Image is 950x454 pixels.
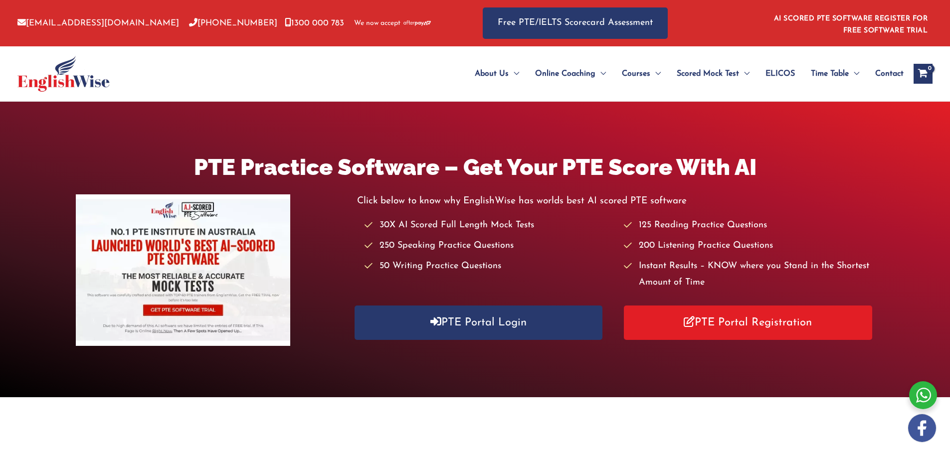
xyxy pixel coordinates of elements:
a: About UsMenu Toggle [467,56,527,91]
span: ELICOS [765,56,795,91]
span: Menu Toggle [849,56,859,91]
img: pte-institute-main [76,194,290,346]
li: 125 Reading Practice Questions [624,217,874,234]
a: Time TableMenu Toggle [803,56,867,91]
a: 1300 000 783 [285,19,344,27]
span: About Us [475,56,509,91]
li: 250 Speaking Practice Questions [365,238,614,254]
a: PTE Portal Registration [624,305,872,340]
span: Menu Toggle [595,56,606,91]
a: CoursesMenu Toggle [614,56,669,91]
img: Afterpay-Logo [403,20,431,26]
span: We now accept [354,18,400,28]
a: PTE Portal Login [355,305,603,340]
a: [EMAIL_ADDRESS][DOMAIN_NAME] [17,19,179,27]
a: Online CoachingMenu Toggle [527,56,614,91]
nav: Site Navigation: Main Menu [451,56,904,91]
p: Click below to know why EnglishWise has worlds best AI scored PTE software [357,193,874,209]
span: Contact [875,56,904,91]
a: [PHONE_NUMBER] [189,19,277,27]
span: Courses [622,56,650,91]
li: 200 Listening Practice Questions [624,238,874,254]
img: white-facebook.png [908,414,936,442]
a: AI SCORED PTE SOFTWARE REGISTER FOR FREE SOFTWARE TRIAL [774,15,928,34]
span: Time Table [811,56,849,91]
a: Scored Mock TestMenu Toggle [669,56,758,91]
li: Instant Results – KNOW where you Stand in the Shortest Amount of Time [624,258,874,292]
li: 50 Writing Practice Questions [365,258,614,275]
a: Free PTE/IELTS Scorecard Assessment [483,7,668,39]
span: Menu Toggle [650,56,661,91]
h1: PTE Practice Software – Get Your PTE Score With AI [76,151,874,183]
aside: Header Widget 1 [768,7,933,39]
span: Online Coaching [535,56,595,91]
img: cropped-ew-logo [17,56,110,92]
li: 30X AI Scored Full Length Mock Tests [365,217,614,234]
a: Contact [867,56,904,91]
span: Menu Toggle [739,56,750,91]
a: View Shopping Cart, empty [914,64,933,84]
span: Menu Toggle [509,56,519,91]
a: ELICOS [758,56,803,91]
span: Scored Mock Test [677,56,739,91]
